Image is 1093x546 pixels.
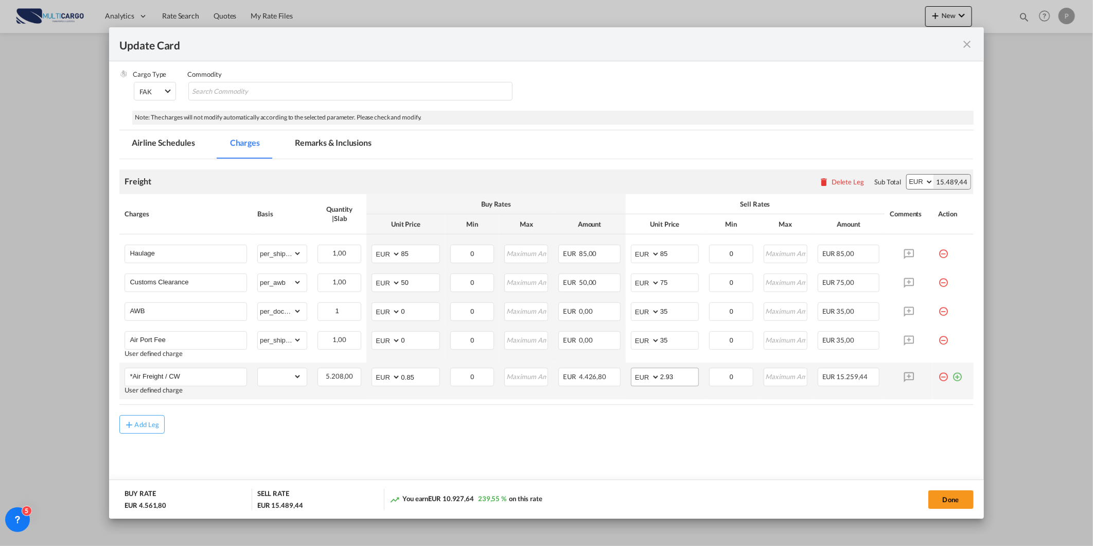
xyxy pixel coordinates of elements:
[938,245,948,255] md-icon: icon-minus-circle-outline red-400-fg pt-7
[579,278,597,286] span: 50,00
[401,332,439,347] input: 0
[451,332,493,347] input: Minimum Amount
[451,245,493,261] input: Minimum Amount
[258,303,302,319] select: per_document
[837,278,855,286] span: 75,00
[626,214,704,234] th: Unit Price
[478,494,506,503] span: 239,55 %
[822,336,835,344] span: EUR
[579,336,593,344] span: 0,00
[188,82,512,100] md-chips-wrap: Chips container with autocompletion. Enter the text area, type text to search, and then use the u...
[822,307,835,315] span: EUR
[822,278,835,286] span: EUR
[938,368,948,378] md-icon: icon-minus-circle-outline red-400-fg pt-7
[938,331,948,342] md-icon: icon-minus-circle-outline red-400-fg pt-7
[765,245,807,261] input: Maximum Amount
[125,332,246,347] md-input-container: Air Port Fee
[505,332,548,347] input: Maximum Amount
[119,70,128,78] img: cargo.png
[451,303,493,318] input: Minimum Amount
[631,199,879,209] div: Sell Rates
[258,245,302,262] select: per_shipment
[451,274,493,289] input: Minimum Amount
[119,130,394,159] md-pagination-wrapper: Use the left and right arrow keys to navigate between tabs
[660,332,698,347] input: 35
[837,336,855,344] span: 35,00
[832,178,864,186] div: Delete Leg
[874,177,901,186] div: Sub Total
[938,302,948,313] md-icon: icon-minus-circle-outline red-400-fg pt-7
[505,274,548,289] input: Maximum Amount
[401,368,439,384] input: 0.85
[837,372,868,381] span: 15.259,44
[125,489,155,501] div: BUY RATE
[499,214,553,234] th: Max
[390,494,542,505] div: You earn on this rate
[257,501,303,510] div: EUR 15.489,44
[332,278,346,286] span: 1,00
[258,274,302,291] select: per_awb
[933,194,974,234] th: Action
[125,501,166,510] div: EUR 4.561,80
[660,303,698,318] input: 35
[710,245,752,261] input: Minimum Amount
[885,194,933,234] th: Comments
[139,88,152,96] div: FAK
[218,130,272,159] md-tab-item: Charges
[563,307,577,315] span: EUR
[401,303,439,318] input: 0
[822,249,835,258] span: EUR
[130,303,246,318] input: Charge Name
[125,368,246,384] md-input-container: *Air Freight / CW
[428,494,474,503] span: EUR 10.927,64
[710,332,752,347] input: Minimum Amount
[130,245,246,261] input: Charge Name
[837,307,855,315] span: 35,00
[125,303,246,318] md-input-container: AWB
[258,332,302,348] select: per_shipment
[819,177,829,187] md-icon: icon-delete
[660,245,698,261] input: 85
[119,415,165,434] button: Add Leg
[938,274,948,284] md-icon: icon-minus-circle-outline red-400-fg pt-7
[961,38,974,50] md-icon: icon-close fg-AAA8AD m-0 pointer
[822,372,835,381] span: EUR
[319,303,361,318] input: Quantity
[553,214,626,234] th: Amount
[928,490,974,509] button: Done
[505,368,548,384] input: Maximum Amount
[563,278,577,286] span: EUR
[765,332,807,347] input: Maximum Amount
[257,489,289,501] div: SELL RATE
[579,249,597,258] span: 85,00
[710,368,752,384] input: Minimum Amount
[660,368,698,384] input: 2.93
[109,27,983,519] md-dialog: Update Card Port ...
[710,274,752,289] input: Minimum Amount
[318,204,361,223] div: Quantity | Slab
[505,303,548,318] input: Maximum Amount
[660,274,698,289] input: 75
[332,249,346,257] span: 1,00
[119,130,207,159] md-tab-item: Airline Schedules
[933,175,970,189] div: 15.489,44
[563,249,577,258] span: EUR
[759,214,813,234] th: Max
[813,214,885,234] th: Amount
[326,372,353,380] span: 5.208,00
[130,332,246,347] input: Charge Name
[952,368,962,378] md-icon: icon-plus-circle-outline green-400-fg
[125,350,247,357] div: User defined charge
[366,214,445,234] th: Unit Price
[257,209,307,218] div: Basis
[765,274,807,289] input: Maximum Amount
[765,368,807,384] input: Maximum Amount
[134,421,159,428] div: Add Leg
[124,419,134,430] md-icon: icon-plus md-link-fg s20
[401,245,439,261] input: 85
[837,249,855,258] span: 85,00
[133,70,166,78] label: Cargo Type
[390,494,400,505] md-icon: icon-trending-up
[401,274,439,289] input: 50
[372,199,620,209] div: Buy Rates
